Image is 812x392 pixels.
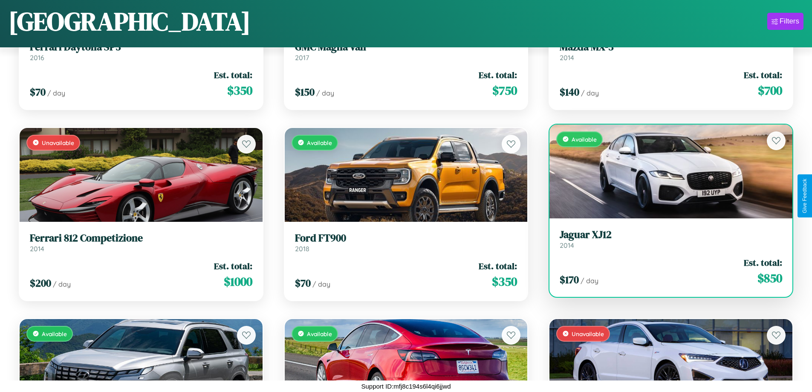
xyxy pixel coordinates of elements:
span: $ 850 [757,270,782,287]
span: $ 700 [758,82,782,99]
h1: [GEOGRAPHIC_DATA] [9,4,251,39]
a: GMC Magna Van2017 [295,41,517,62]
span: $ 170 [560,273,579,287]
a: Ferrari 812 Competizione2014 [30,232,252,253]
span: Est. total: [744,256,782,269]
span: Available [572,136,597,143]
span: $ 200 [30,276,51,290]
p: Support ID: mfj8c194s6l4qi6jjwd [361,380,451,392]
span: Available [307,139,332,146]
span: Unavailable [572,330,604,337]
span: 2016 [30,53,44,62]
span: / day [316,89,334,97]
a: Jaguar XJ122014 [560,229,782,250]
div: Filters [780,17,799,26]
h3: Mazda MX-3 [560,41,782,53]
span: / day [581,276,598,285]
h3: GMC Magna Van [295,41,517,53]
span: Est. total: [744,69,782,81]
span: $ 350 [492,273,517,290]
span: Available [42,330,67,337]
span: 2014 [560,53,574,62]
span: $ 150 [295,85,315,99]
span: $ 70 [295,276,311,290]
h3: Ferrari Daytona SP3 [30,41,252,53]
a: Mazda MX-32014 [560,41,782,62]
span: 2014 [30,244,44,253]
span: Unavailable [42,139,74,146]
span: $ 140 [560,85,579,99]
button: Filters [767,13,803,30]
span: $ 750 [492,82,517,99]
span: $ 1000 [224,273,252,290]
span: / day [47,89,65,97]
span: / day [312,280,330,288]
span: $ 70 [30,85,46,99]
span: Est. total: [479,69,517,81]
span: 2014 [560,241,574,250]
h3: Ferrari 812 Competizione [30,232,252,244]
h3: Ford FT900 [295,232,517,244]
h3: Jaguar XJ12 [560,229,782,241]
span: Est. total: [214,69,252,81]
span: / day [53,280,71,288]
span: $ 350 [227,82,252,99]
span: / day [581,89,599,97]
a: Ford FT9002018 [295,232,517,253]
a: Ferrari Daytona SP32016 [30,41,252,62]
div: Give Feedback [802,179,808,213]
span: Est. total: [479,260,517,272]
span: Available [307,330,332,337]
span: 2018 [295,244,309,253]
span: Est. total: [214,260,252,272]
span: 2017 [295,53,309,62]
